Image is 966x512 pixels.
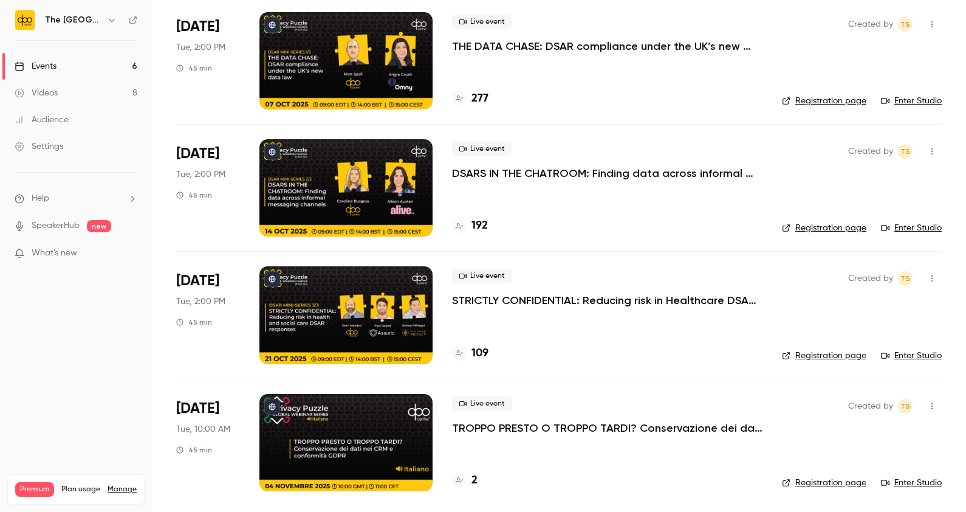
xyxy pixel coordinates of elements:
[176,168,225,181] span: Tue, 2:00 PM
[452,39,762,54] a: THE DATA CHASE: DSAR compliance under the UK’s new data law
[15,482,54,497] span: Premium
[782,350,866,362] a: Registration page
[176,144,219,164] span: [DATE]
[782,477,866,489] a: Registration page
[452,472,478,489] a: 2
[176,271,219,291] span: [DATE]
[176,190,212,200] div: 45 min
[848,399,893,413] span: Created by
[45,14,102,26] h6: The [GEOGRAPHIC_DATA]
[452,269,512,283] span: Live event
[900,144,910,159] span: TS
[176,423,230,435] span: Tue, 10:00 AM
[452,15,512,29] span: Live event
[782,222,866,234] a: Registration page
[848,17,893,32] span: Created by
[452,166,762,181] a: DSARS IN THE CHATROOM: Finding data across informal messaging channels
[881,477,942,489] a: Enter Studio
[898,17,913,32] span: Taylor Swann
[898,271,913,286] span: Taylor Swann
[176,317,212,327] div: 45 min
[15,140,63,153] div: Settings
[32,192,49,205] span: Help
[471,472,478,489] h4: 2
[881,350,942,362] a: Enter Studio
[452,345,488,362] a: 109
[881,222,942,234] a: Enter Studio
[471,91,488,107] h4: 277
[176,41,225,54] span: Tue, 2:00 PM
[176,445,212,455] div: 45 min
[176,394,240,491] div: Nov 4 Tue, 10:00 AM (Europe/London)
[848,271,893,286] span: Created by
[108,485,137,494] a: Manage
[898,144,913,159] span: Taylor Swann
[176,63,212,73] div: 45 min
[898,399,913,413] span: Taylor Swann
[176,266,240,364] div: Oct 21 Tue, 2:00 PM (Europe/London)
[15,60,57,72] div: Events
[176,12,240,109] div: Oct 7 Tue, 2:00 PM (Europe/London)
[176,139,240,237] div: Oct 14 Tue, 2:00 PM (Europe/London)
[15,114,69,126] div: Audience
[32,220,80,232] a: SpeakerHub
[900,399,910,413] span: TS
[452,421,762,435] a: TROPPO PRESTO O TROPPO TARDI? Conservazione dei dati nei CRM e conformità GDPR
[452,396,512,411] span: Live event
[15,10,35,30] img: The DPO Centre
[452,218,488,234] a: 192
[15,192,137,205] li: help-dropdown-opener
[452,293,762,308] a: STRICTLY CONFIDENTIAL: Reducing risk in Healthcare DSAR responses
[782,95,866,107] a: Registration page
[452,91,488,107] a: 277
[848,144,893,159] span: Created by
[15,87,58,99] div: Videos
[123,248,137,259] iframe: Noticeable Trigger
[471,218,488,234] h4: 192
[452,142,512,156] span: Live event
[176,296,225,308] span: Tue, 2:00 PM
[900,271,910,286] span: TS
[471,345,488,362] h4: 109
[61,485,100,494] span: Plan usage
[176,399,219,418] span: [DATE]
[87,220,111,232] span: new
[900,17,910,32] span: TS
[32,247,77,260] span: What's new
[176,17,219,36] span: [DATE]
[881,95,942,107] a: Enter Studio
